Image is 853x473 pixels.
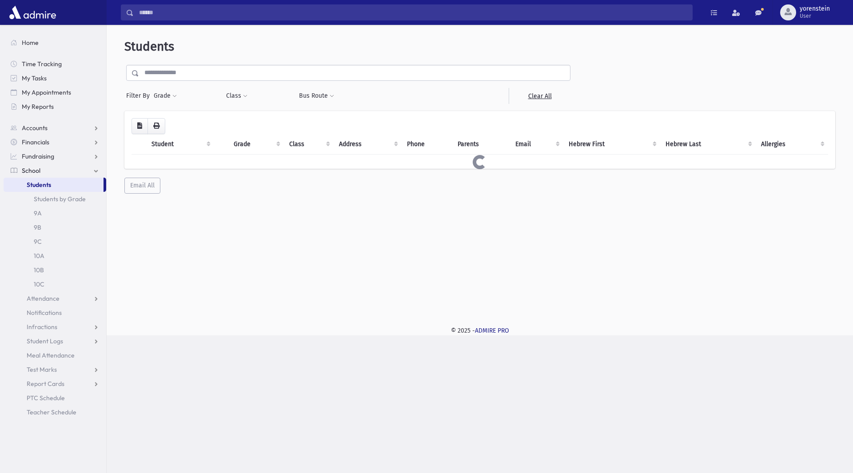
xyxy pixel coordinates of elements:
[22,60,62,68] span: Time Tracking
[134,4,692,20] input: Search
[4,57,106,71] a: Time Tracking
[27,337,63,345] span: Student Logs
[4,99,106,114] a: My Reports
[147,118,165,134] button: Print
[4,206,106,220] a: 9A
[228,134,284,155] th: Grade
[4,362,106,377] a: Test Marks
[121,326,839,335] div: © 2025 -
[284,134,334,155] th: Class
[4,263,106,277] a: 10B
[27,323,57,331] span: Infractions
[146,134,214,155] th: Student
[7,4,58,21] img: AdmirePro
[660,134,756,155] th: Hebrew Last
[27,294,60,302] span: Attendance
[22,103,54,111] span: My Reports
[22,74,47,82] span: My Tasks
[4,235,106,249] a: 9C
[4,249,106,263] a: 10A
[22,152,54,160] span: Fundraising
[4,163,106,178] a: School
[124,39,174,54] span: Students
[402,134,452,155] th: Phone
[4,391,106,405] a: PTC Schedule
[27,366,57,374] span: Test Marks
[800,12,830,20] span: User
[4,135,106,149] a: Financials
[22,167,40,175] span: School
[22,138,49,146] span: Financials
[27,380,64,388] span: Report Cards
[4,291,106,306] a: Attendance
[4,277,106,291] a: 10C
[4,192,106,206] a: Students by Grade
[27,351,75,359] span: Meal Attendance
[27,408,76,416] span: Teacher Schedule
[226,88,248,104] button: Class
[27,309,62,317] span: Notifications
[4,220,106,235] a: 9B
[153,88,177,104] button: Grade
[27,181,51,189] span: Students
[22,88,71,96] span: My Appointments
[4,85,106,99] a: My Appointments
[4,377,106,391] a: Report Cards
[4,334,106,348] a: Student Logs
[126,91,153,100] span: Filter By
[22,124,48,132] span: Accounts
[510,134,563,155] th: Email
[4,320,106,334] a: Infractions
[334,134,402,155] th: Address
[4,71,106,85] a: My Tasks
[132,118,148,134] button: CSV
[124,178,160,194] button: Email All
[4,178,104,192] a: Students
[452,134,510,155] th: Parents
[4,306,106,320] a: Notifications
[4,149,106,163] a: Fundraising
[4,405,106,419] a: Teacher Schedule
[509,88,570,104] a: Clear All
[299,88,335,104] button: Bus Route
[756,134,828,155] th: Allergies
[4,348,106,362] a: Meal Attendance
[22,39,39,47] span: Home
[4,121,106,135] a: Accounts
[4,36,106,50] a: Home
[475,327,509,334] a: ADMIRE PRO
[800,5,830,12] span: yorenstein
[27,394,65,402] span: PTC Schedule
[563,134,660,155] th: Hebrew First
